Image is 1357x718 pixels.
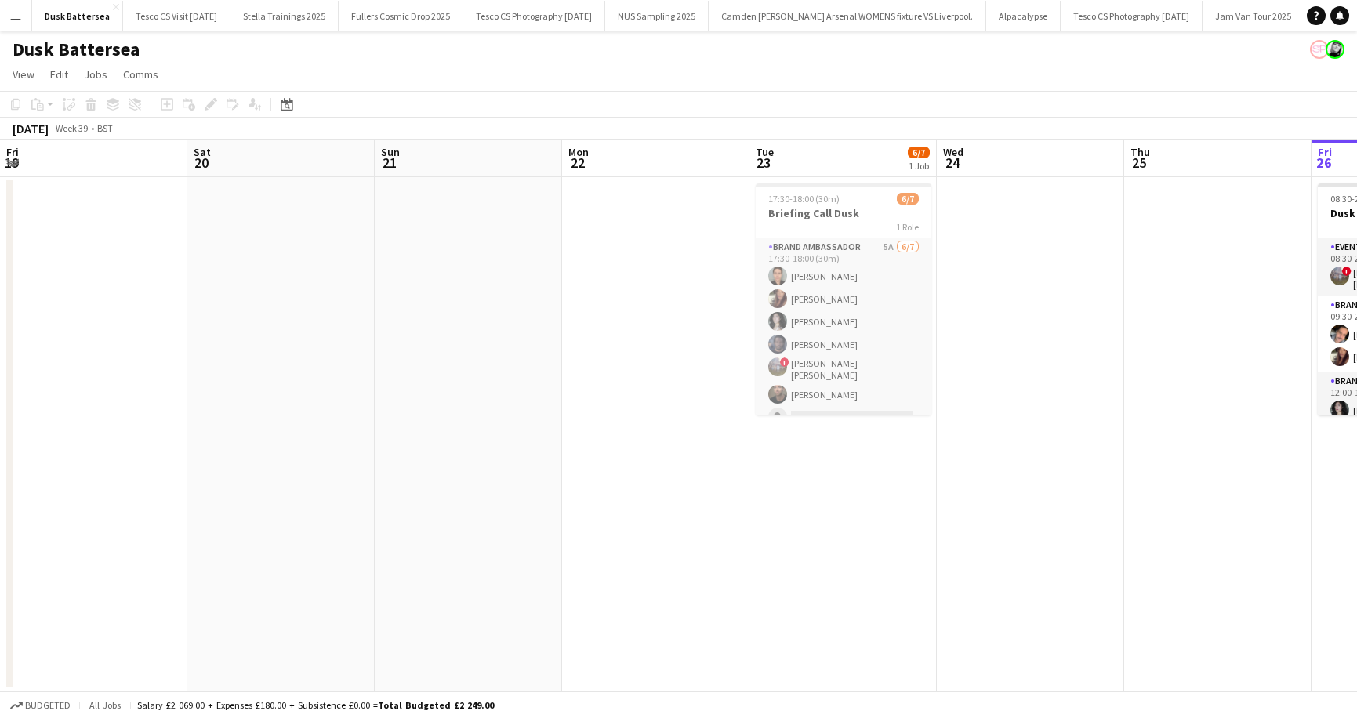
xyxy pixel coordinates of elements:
[381,145,400,159] span: Sun
[137,699,494,711] div: Salary £2 069.00 + Expenses £180.00 + Subsistence £0.00 =
[756,145,774,159] span: Tue
[191,154,211,172] span: 20
[568,145,589,159] span: Mon
[753,154,774,172] span: 23
[908,147,930,158] span: 6/7
[1130,145,1150,159] span: Thu
[986,1,1061,31] button: Alpacalypse
[909,160,929,172] div: 1 Job
[709,1,986,31] button: Camden [PERSON_NAME] Arsenal WOMENS fixture VS Liverpool.
[756,238,931,433] app-card-role: Brand Ambassador5A6/717:30-18:00 (30m)[PERSON_NAME][PERSON_NAME][PERSON_NAME][PERSON_NAME]![PERSO...
[44,64,74,85] a: Edit
[1315,154,1332,172] span: 26
[896,221,919,233] span: 1 Role
[13,67,34,82] span: View
[378,699,494,711] span: Total Budgeted £2 249.00
[52,122,91,134] span: Week 39
[339,1,463,31] button: Fullers Cosmic Drop 2025
[768,193,840,205] span: 17:30-18:00 (30m)
[86,699,124,711] span: All jobs
[78,64,114,85] a: Jobs
[941,154,963,172] span: 24
[123,1,230,31] button: Tesco CS Visit [DATE]
[1128,154,1150,172] span: 25
[25,700,71,711] span: Budgeted
[13,121,49,136] div: [DATE]
[756,183,931,415] app-job-card: 17:30-18:00 (30m)6/7Briefing Call Dusk1 RoleBrand Ambassador5A6/717:30-18:00 (30m)[PERSON_NAME][P...
[605,1,709,31] button: NUS Sampling 2025
[6,145,19,159] span: Fri
[897,193,919,205] span: 6/7
[123,67,158,82] span: Comms
[1203,1,1304,31] button: Jam Van Tour 2025
[1326,40,1344,59] app-user-avatar: Janeann Ferguson
[6,64,41,85] a: View
[8,697,73,714] button: Budgeted
[13,38,140,61] h1: Dusk Battersea
[194,145,211,159] span: Sat
[32,1,123,31] button: Dusk Battersea
[1342,267,1352,276] span: !
[50,67,68,82] span: Edit
[566,154,589,172] span: 22
[943,145,963,159] span: Wed
[4,154,19,172] span: 19
[1310,40,1329,59] app-user-avatar: Soozy Peters
[1061,1,1203,31] button: Tesco CS Photography [DATE]
[1318,145,1332,159] span: Fri
[84,67,107,82] span: Jobs
[117,64,165,85] a: Comms
[463,1,605,31] button: Tesco CS Photography [DATE]
[97,122,113,134] div: BST
[756,206,931,220] h3: Briefing Call Dusk
[379,154,400,172] span: 21
[780,357,789,367] span: !
[230,1,339,31] button: Stella Trainings 2025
